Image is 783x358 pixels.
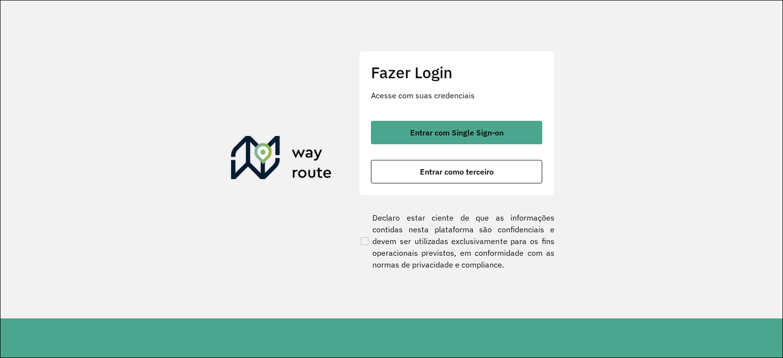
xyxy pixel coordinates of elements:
[371,89,542,101] p: Acesse com suas credenciais
[231,136,332,183] img: Roteirizador AmbevTech
[371,121,542,144] button: button
[410,129,504,136] span: Entrar com Single Sign-on
[359,212,554,270] label: Declaro estar ciente de que as informações contidas nesta plataforma são confidenciais e devem se...
[371,63,542,82] h2: Fazer Login
[371,160,542,183] button: button
[420,168,494,176] span: Entrar como terceiro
